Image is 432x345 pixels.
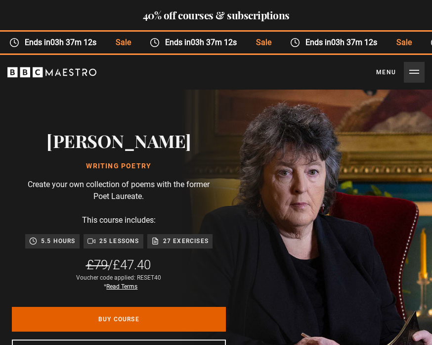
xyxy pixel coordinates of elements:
[76,273,161,291] div: Voucher code applied: RESET40
[86,257,108,272] span: £79
[160,37,246,49] span: Ends in
[300,37,387,49] span: Ends in
[387,37,421,49] span: Sale
[46,161,191,171] h1: Writing Poetry
[191,38,237,47] time: 03h 37m 12s
[50,38,96,47] time: 03h 37m 12s
[163,236,209,246] p: 27 exercises
[20,179,217,202] p: Create your own collection of poems with the former Poet Laureate.
[41,236,76,246] p: 5.5 hours
[19,37,106,49] span: Ends in
[113,257,151,272] span: £47.40
[376,62,425,83] button: Toggle navigation
[106,283,137,290] a: Read Terms
[331,38,377,47] time: 03h 37m 12s
[106,37,140,49] span: Sale
[7,65,96,80] svg: BBC Maestro
[82,214,156,226] p: This course includes:
[86,256,151,273] div: /
[99,236,139,246] p: 25 lessons
[46,128,191,153] h2: [PERSON_NAME]
[246,37,280,49] span: Sale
